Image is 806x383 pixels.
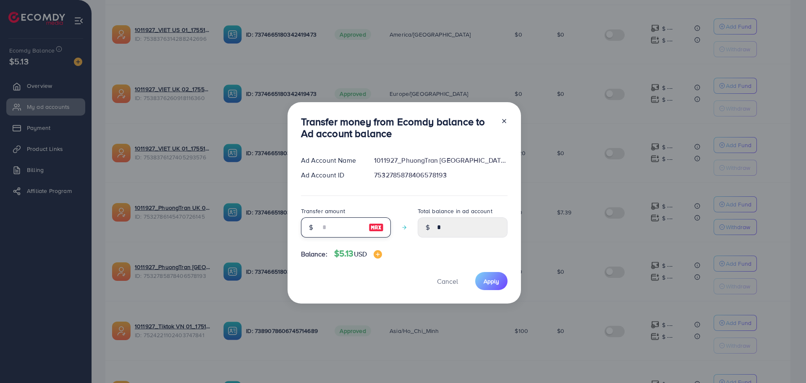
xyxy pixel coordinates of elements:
h3: Transfer money from Ecomdy balance to Ad account balance [301,116,494,140]
div: Ad Account ID [294,170,368,180]
label: Total balance in ad account [418,207,492,215]
img: image [369,222,384,232]
span: USD [354,249,367,259]
div: Ad Account Name [294,156,368,165]
button: Cancel [427,272,468,290]
div: 7532785878406578193 [367,170,514,180]
label: Transfer amount [301,207,345,215]
button: Apply [475,272,508,290]
span: Apply [484,277,499,285]
img: image [374,250,382,259]
div: 1011927_PhuongTran [GEOGRAPHIC_DATA] 08_1753863400059 [367,156,514,165]
iframe: Chat [770,345,800,377]
span: Cancel [437,277,458,286]
span: Balance: [301,249,327,259]
h4: $5.13 [334,248,382,259]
